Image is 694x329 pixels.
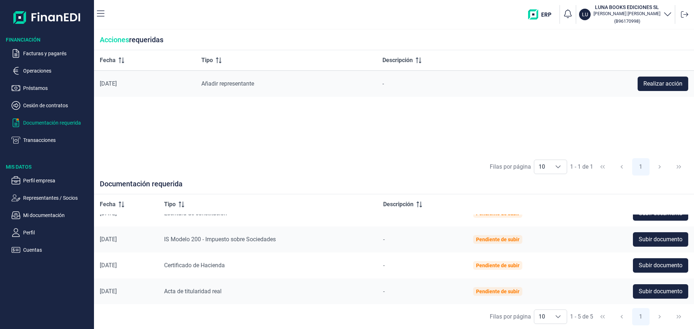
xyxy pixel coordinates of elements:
span: Acta de titularidad real [164,288,222,295]
span: 1 - 1 de 1 [570,164,593,170]
p: Mi documentación [23,211,91,220]
p: Representantes / Socios [23,194,91,202]
span: Añadir representante [201,80,254,87]
span: Certificado de Hacienda [164,262,225,269]
div: [DATE] [100,80,190,87]
div: Filas por página [490,163,531,171]
button: Cesión de contratos [12,101,91,110]
div: Choose [549,310,567,324]
img: erp [528,9,557,20]
div: Pendiente de subir [476,237,519,242]
button: Perfil empresa [12,176,91,185]
div: [DATE] [100,288,153,295]
span: Tipo [201,56,213,65]
small: Copiar cif [614,18,640,24]
button: Last Page [670,158,687,176]
button: Next Page [651,308,668,325]
span: Subir documento [639,235,682,244]
span: - [383,262,385,269]
button: Previous Page [613,158,630,176]
h3: LUNA BOOKS EDICIONES SL [594,4,660,11]
div: Filas por página [490,312,531,321]
button: Page 1 [632,308,650,325]
img: Logo de aplicación [13,6,81,29]
button: Subir documento [633,258,688,273]
button: Transacciones [12,136,91,144]
p: Préstamos [23,84,91,92]
p: Transacciones [23,136,91,144]
div: [DATE] [100,262,153,269]
button: LULUNA BOOKS EDICIONES SL[PERSON_NAME] [PERSON_NAME](B96170998) [579,4,672,25]
button: Operaciones [12,66,91,75]
span: Fecha [100,200,116,209]
button: Next Page [651,158,668,176]
button: Perfil [12,228,91,237]
button: Subir documento [633,232,688,247]
p: Facturas y pagarés [23,49,91,58]
div: Documentación requerida [94,179,694,194]
span: IS Modelo 200 - Impuesto sobre Sociedades [164,236,276,243]
div: requeridas [94,30,694,50]
p: LU [582,11,588,18]
p: Perfil empresa [23,176,91,185]
button: Subir documento [633,284,688,299]
span: Tipo [164,200,176,209]
span: - [383,288,385,295]
button: Representantes / Socios [12,194,91,202]
span: 10 [534,160,549,174]
p: Operaciones [23,66,91,75]
span: - [382,80,384,87]
span: Fecha [100,56,116,65]
button: Mi documentación [12,211,91,220]
p: [PERSON_NAME] [PERSON_NAME] [594,11,660,17]
p: Cuentas [23,246,91,254]
div: Choose [549,160,567,174]
span: Acciones [100,35,129,44]
button: First Page [594,158,611,176]
span: Descripción [383,200,414,209]
p: Perfil [23,228,91,237]
button: Documentación requerida [12,118,91,127]
div: Pendiente de subir [476,263,519,268]
span: Descripción [382,56,413,65]
span: 10 [534,310,549,324]
button: Last Page [670,308,687,325]
div: [DATE] [100,236,153,243]
span: Subir documento [639,261,682,270]
button: First Page [594,308,611,325]
span: 1 - 5 de 5 [570,314,593,320]
div: Pendiente de subir [476,289,519,294]
span: Realizar acción [643,79,682,88]
button: Cuentas [12,246,91,254]
span: Escritura de constitución [164,210,227,217]
button: Realizar acción [638,77,688,91]
button: Page 1 [632,158,650,176]
p: Documentación requerida [23,118,91,127]
button: Préstamos [12,84,91,92]
span: Subir documento [639,287,682,296]
p: Cesión de contratos [23,101,91,110]
button: Facturas y pagarés [12,49,91,58]
button: Previous Page [613,308,630,325]
span: - [383,210,385,217]
span: - [383,236,385,243]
